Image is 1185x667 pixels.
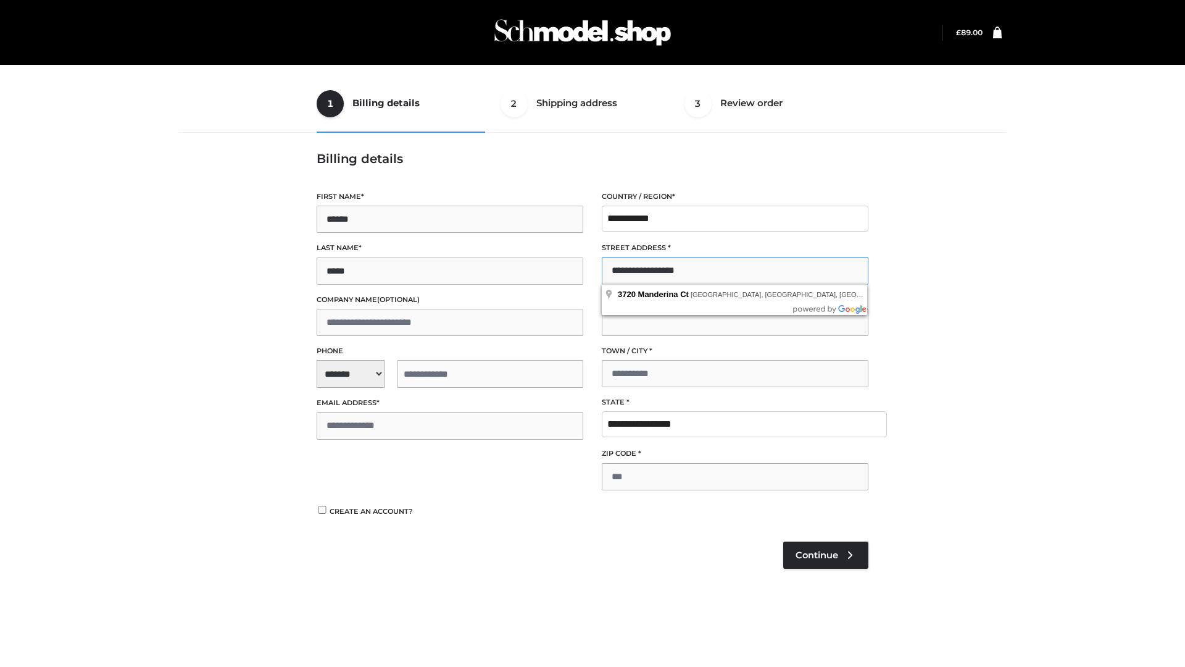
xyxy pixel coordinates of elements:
label: Last name [317,242,583,254]
label: First name [317,191,583,203]
span: (optional) [377,295,420,304]
label: Country / Region [602,191,868,203]
label: ZIP Code [602,448,868,459]
span: 3720 [618,290,636,299]
bdi: 89.00 [956,28,983,37]
span: Continue [796,550,838,561]
label: State [602,396,868,408]
span: [GEOGRAPHIC_DATA], [GEOGRAPHIC_DATA], [GEOGRAPHIC_DATA] [691,291,910,298]
label: Phone [317,345,583,357]
label: Company name [317,294,583,306]
span: Manderina Ct [638,290,689,299]
input: Create an account? [317,506,328,514]
h3: Billing details [317,151,868,166]
label: Town / City [602,345,868,357]
a: £89.00 [956,28,983,37]
label: Street address [602,242,868,254]
span: Create an account? [330,507,413,516]
a: Continue [783,542,868,569]
img: Schmodel Admin 964 [490,8,675,57]
label: Email address [317,397,583,409]
span: £ [956,28,961,37]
